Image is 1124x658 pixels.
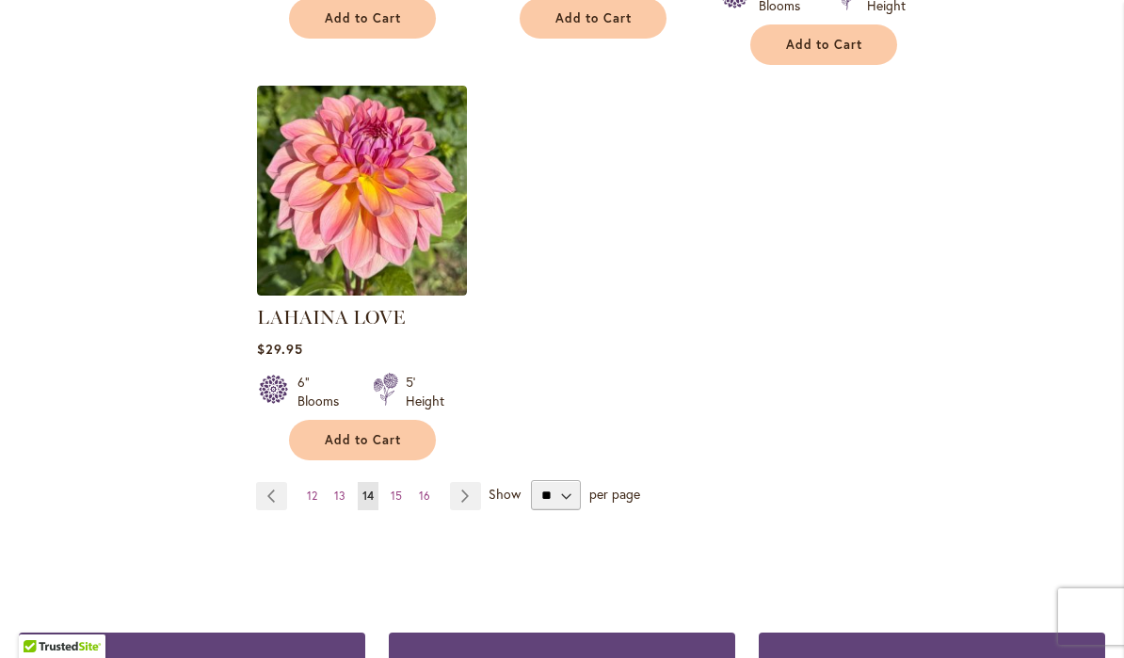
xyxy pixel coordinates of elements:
a: 12 [302,482,322,510]
span: 16 [419,489,430,503]
a: 13 [329,482,350,510]
span: Show [489,485,521,503]
span: 12 [307,489,317,503]
span: $29.95 [257,340,303,358]
a: LAHAINA LOVE [257,281,467,299]
a: LAHAINA LOVE [257,306,405,329]
button: Add to Cart [750,24,897,65]
span: Add to Cart [325,432,402,448]
span: 13 [334,489,345,503]
span: Add to Cart [555,10,633,26]
a: 15 [386,482,407,510]
span: per page [589,485,640,503]
span: Add to Cart [325,10,402,26]
button: Add to Cart [289,420,436,460]
span: 14 [362,489,374,503]
a: 16 [414,482,435,510]
span: Add to Cart [786,37,863,53]
iframe: Launch Accessibility Center [14,591,67,644]
div: 5' Height [406,373,444,410]
div: 6" Blooms [297,373,350,410]
img: LAHAINA LOVE [257,86,467,296]
span: 15 [391,489,402,503]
